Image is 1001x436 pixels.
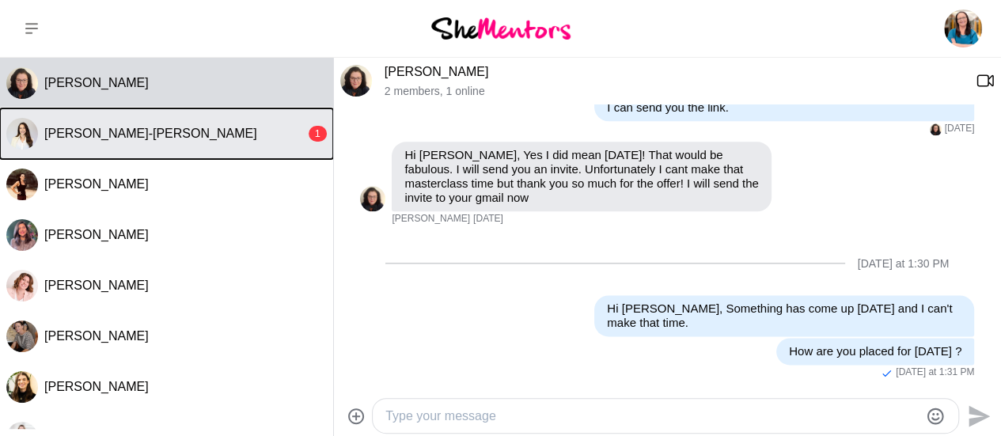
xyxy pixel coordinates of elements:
img: A [6,67,38,99]
div: Annette Rudd [360,186,385,211]
div: Annette Rudd [340,65,372,97]
p: How are you placed for [DATE] ? [789,344,961,358]
span: [PERSON_NAME] [44,228,149,241]
img: J [6,219,38,251]
div: Janelle Kee-Sue [6,118,38,150]
img: A [6,270,38,301]
div: [DATE] at 1:30 PM [858,257,950,271]
div: Jane Hacquoil [6,320,38,352]
p: Hi [PERSON_NAME], Yes I did mean [DATE]! That would be fabulous. I will send you an invite. Unfor... [404,148,759,205]
p: 2 members , 1 online [385,85,963,98]
textarea: Type your message [385,407,919,426]
a: [PERSON_NAME] [385,65,489,78]
img: A [340,65,372,97]
img: Jennifer Natale [944,9,982,47]
img: K [6,169,38,200]
img: K [6,371,38,403]
div: Jill Absolom [6,219,38,251]
div: Annette Rudd [930,123,942,135]
time: 2025-09-03T06:34:57.127Z [473,213,503,226]
time: 2025-09-02T22:06:06.201Z [945,123,975,135]
div: 1 [309,126,327,142]
div: Kiera Eardley [6,371,38,403]
p: Hi [PERSON_NAME], Something has come up [DATE] and I can't make that time. [607,301,961,330]
span: [PERSON_NAME] [44,279,149,292]
div: Kristy Eagleton [6,169,38,200]
img: She Mentors Logo [431,17,571,39]
span: [PERSON_NAME] [44,76,149,89]
time: 2025-09-13T03:31:42.761Z [896,366,974,379]
img: J [6,320,38,352]
img: A [360,186,385,211]
span: [PERSON_NAME]-[PERSON_NAME] [44,127,257,140]
span: [PERSON_NAME] [44,329,149,343]
div: Amanda Greenman [6,270,38,301]
img: A [930,123,942,135]
span: [PERSON_NAME] [44,380,149,393]
button: Emoji picker [926,407,945,426]
div: Annette Rudd [6,67,38,99]
button: Send [959,398,995,434]
span: [PERSON_NAME] [392,213,470,226]
img: J [6,118,38,150]
span: [PERSON_NAME] [44,177,149,191]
